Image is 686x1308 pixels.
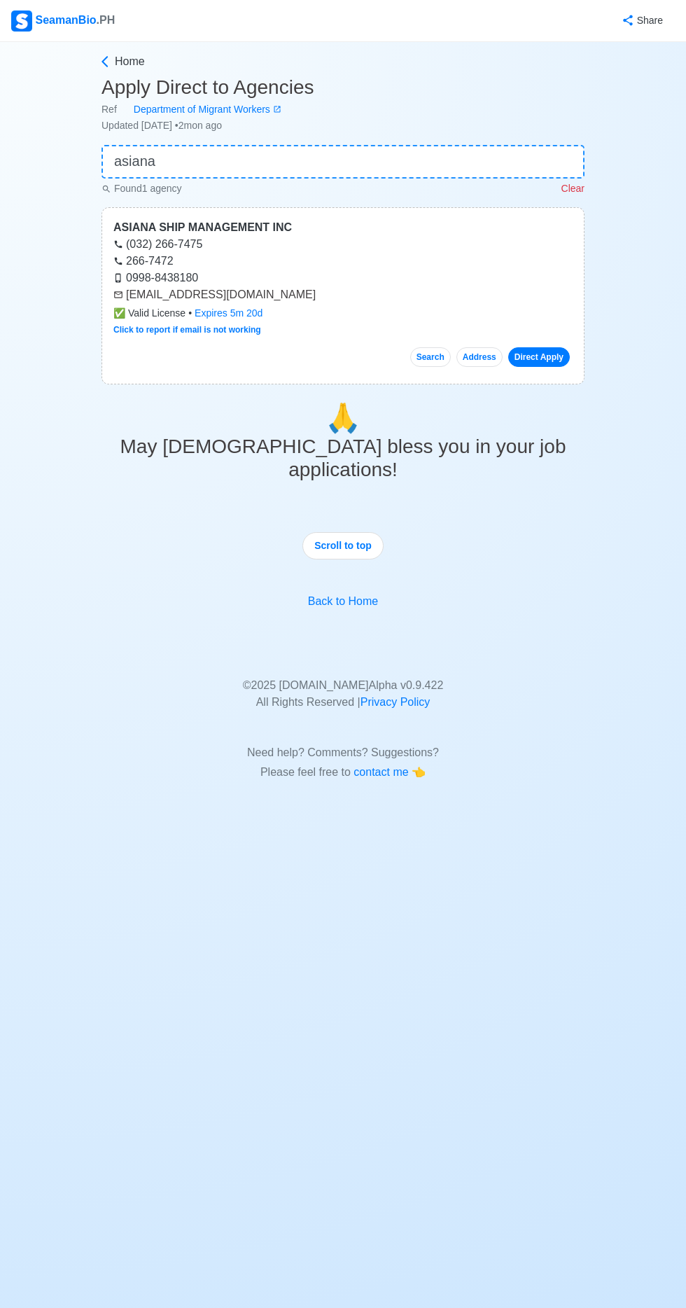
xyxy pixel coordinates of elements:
h3: Apply Direct to Agencies [101,76,584,99]
img: Logo [11,11,32,32]
p: © 2025 [DOMAIN_NAME] Alpha v 0.9.422 All Rights Reserved | [112,660,574,711]
div: Ref [101,102,584,117]
p: Found 1 agency [101,181,182,196]
div: Department of Migrant Workers [117,102,273,117]
div: ASIANA SHIP MANAGEMENT INC [113,219,573,236]
span: Valid License [113,306,185,321]
input: 👉 Quick Search [101,145,584,179]
span: Home [115,53,145,70]
span: check [113,307,125,319]
a: 266-7472 [113,255,174,267]
a: Back to Home [308,595,378,607]
span: pray [325,403,360,433]
a: Department of Migrant Workers [117,102,281,117]
div: • [113,306,573,321]
button: Search [410,347,451,367]
a: (032) 266-7475 [113,238,202,250]
p: Clear [561,181,584,196]
p: Please feel free to [112,764,574,781]
button: Scroll to top [302,532,384,559]
span: .PH [97,14,115,26]
div: [EMAIL_ADDRESS][DOMAIN_NAME] [113,286,573,303]
a: Privacy Policy [360,696,430,708]
h3: May [DEMOGRAPHIC_DATA] bless you in your job applications! [101,435,584,482]
div: Expires 5m 20d [195,306,262,321]
button: Address [456,347,503,367]
a: Click to report if email is not working [113,325,261,335]
span: Updated [DATE] • 2mon ago [101,120,222,131]
span: point [412,766,426,778]
p: Need help? Comments? Suggestions? [112,728,574,761]
a: Direct Apply [508,347,570,367]
a: Home [98,53,584,70]
span: contact me [353,766,412,778]
button: Share [608,7,675,34]
div: SeamanBio [11,11,115,32]
a: 0998-8438180 [113,272,198,284]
